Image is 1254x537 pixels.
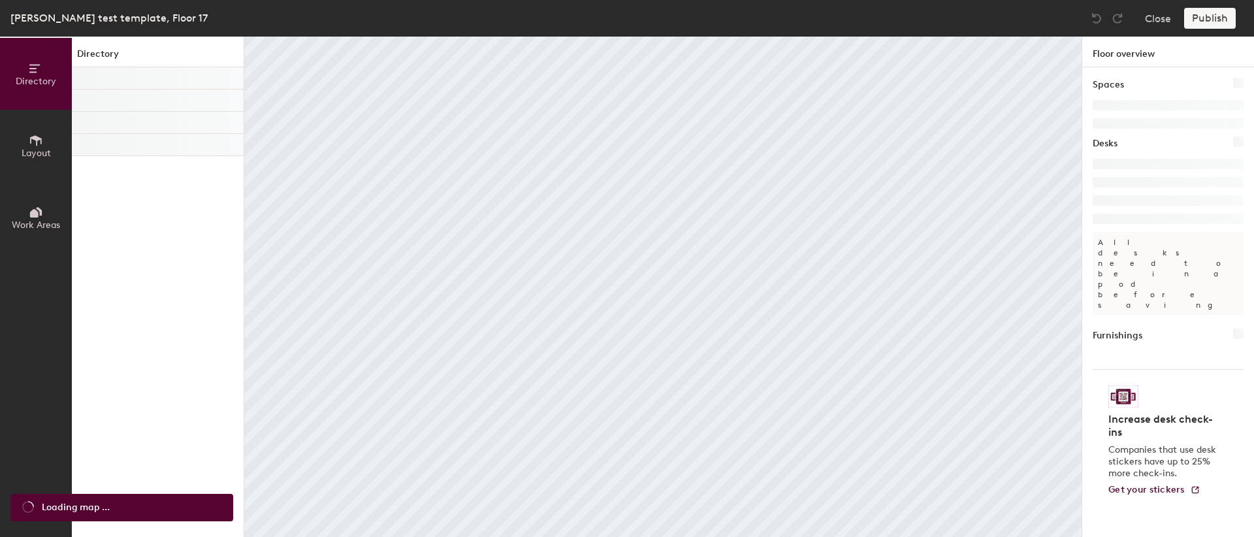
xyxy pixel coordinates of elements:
[1145,8,1171,29] button: Close
[1093,329,1142,343] h1: Furnishings
[1093,78,1124,92] h1: Spaces
[1093,232,1244,316] p: All desks need to be in a pod before saving
[1108,413,1220,439] h4: Increase desk check-ins
[42,500,110,515] span: Loading map ...
[10,10,208,26] div: [PERSON_NAME] test template, Floor 17
[1108,385,1138,408] img: Sticker logo
[22,148,51,159] span: Layout
[16,76,56,87] span: Directory
[72,47,244,67] h1: Directory
[1108,485,1200,496] a: Get your stickers
[1090,12,1103,25] img: Undo
[12,220,60,231] span: Work Areas
[1108,444,1220,480] p: Companies that use desk stickers have up to 25% more check-ins.
[1111,12,1124,25] img: Redo
[1082,37,1254,67] h1: Floor overview
[1108,484,1185,495] span: Get your stickers
[1093,137,1117,151] h1: Desks
[244,37,1082,537] canvas: Map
